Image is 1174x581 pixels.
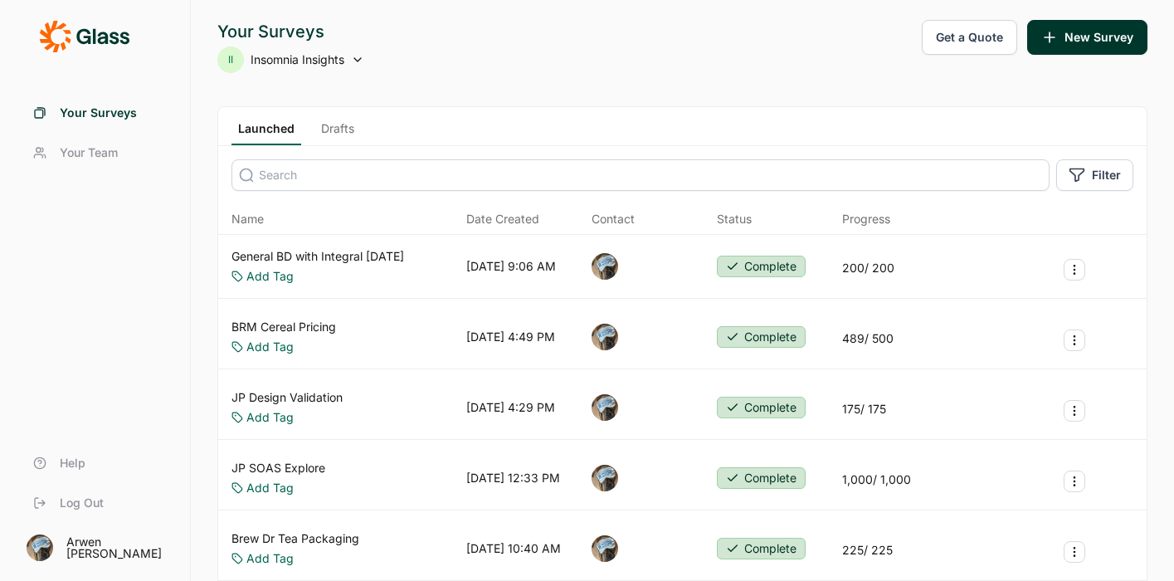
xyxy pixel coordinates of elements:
div: 225 / 225 [842,542,893,559]
button: Complete [717,256,806,277]
span: Your Surveys [60,105,137,121]
span: Name [231,211,264,227]
button: Survey Actions [1064,471,1085,492]
a: JP SOAS Explore [231,460,325,476]
img: ocn8z7iqvmiiaveqkfqd.png [27,535,53,561]
div: Status [717,211,752,227]
button: Survey Actions [1064,541,1085,563]
span: Insomnia Insights [251,51,344,68]
div: 175 / 175 [842,401,886,417]
div: Progress [842,211,890,227]
a: Brew Dr Tea Packaging [231,530,359,547]
a: Add Tag [246,339,294,355]
button: Complete [717,397,806,418]
button: Filter [1056,159,1133,191]
div: [DATE] 4:49 PM [466,329,555,345]
div: Arwen [PERSON_NAME] [66,536,170,559]
img: ocn8z7iqvmiiaveqkfqd.png [592,394,618,421]
span: Date Created [466,211,539,227]
button: Complete [717,467,806,489]
div: [DATE] 12:33 PM [466,470,560,486]
button: Survey Actions [1064,259,1085,281]
a: General BD with Integral [DATE] [231,248,404,265]
a: Add Tag [246,550,294,567]
a: JP Design Validation [231,389,343,406]
span: Your Team [60,144,118,161]
button: New Survey [1027,20,1147,55]
a: Add Tag [246,480,294,496]
a: Add Tag [246,268,294,285]
button: Complete [717,538,806,559]
button: Survey Actions [1064,400,1085,422]
div: 200 / 200 [842,260,894,276]
span: Help [60,455,85,471]
div: II [217,46,244,73]
img: ocn8z7iqvmiiaveqkfqd.png [592,324,618,350]
img: ocn8z7iqvmiiaveqkfqd.png [592,253,618,280]
span: Log Out [60,495,104,511]
button: Complete [717,326,806,348]
div: 489 / 500 [842,330,894,347]
div: [DATE] 9:06 AM [466,258,556,275]
img: ocn8z7iqvmiiaveqkfqd.png [592,535,618,562]
a: Drafts [314,120,361,145]
button: Get a Quote [922,20,1017,55]
div: [DATE] 10:40 AM [466,540,561,557]
a: Add Tag [246,409,294,426]
div: Contact [592,211,635,227]
input: Search [231,159,1050,191]
div: Your Surveys [217,20,364,43]
span: Filter [1092,167,1121,183]
a: Launched [231,120,301,145]
img: ocn8z7iqvmiiaveqkfqd.png [592,465,618,491]
div: 1,000 / 1,000 [842,471,911,488]
div: [DATE] 4:29 PM [466,399,555,416]
button: Survey Actions [1064,330,1085,351]
a: BRM Cereal Pricing [231,319,336,335]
